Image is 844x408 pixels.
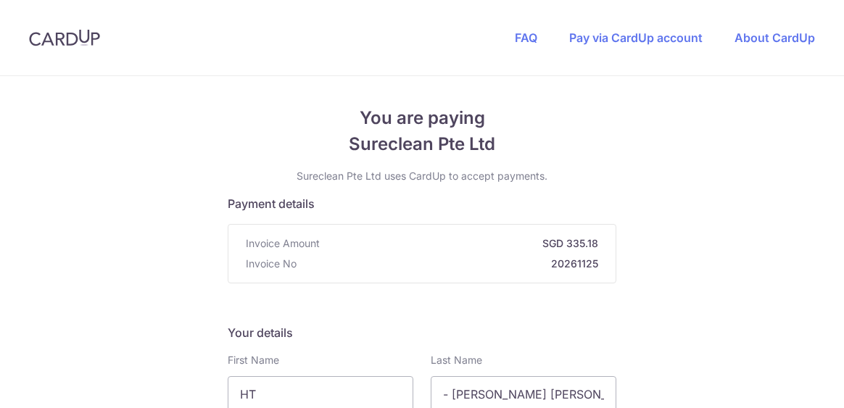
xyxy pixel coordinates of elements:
span: Sureclean Pte Ltd [228,131,616,157]
a: Pay via CardUp account [569,30,703,45]
span: Invoice No [246,257,297,271]
strong: 20261125 [302,257,598,271]
h5: Your details [228,324,616,341]
img: CardUp [29,29,100,46]
a: About CardUp [735,30,815,45]
a: FAQ [515,30,537,45]
h5: Payment details [228,195,616,212]
label: Last Name [431,353,482,367]
label: First Name [228,353,279,367]
span: You are paying [228,105,616,131]
p: Sureclean Pte Ltd uses CardUp to accept payments. [228,169,616,183]
span: Invoice Amount [246,236,320,251]
strong: SGD 335.18 [326,236,598,251]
